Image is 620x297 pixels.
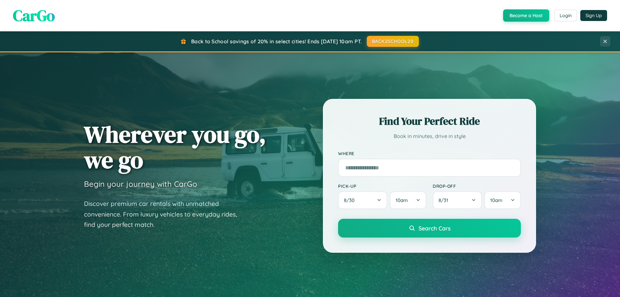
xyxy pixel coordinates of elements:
button: 8/30 [338,191,387,209]
button: 10am [390,191,426,209]
span: CarGo [13,5,55,26]
span: Back to School savings of 20% in select cities! Ends [DATE] 10am PT. [191,38,362,45]
label: Where [338,151,521,156]
h2: Find Your Perfect Ride [338,114,521,128]
button: 10am [484,191,521,209]
span: Search Cars [418,225,450,232]
button: 8/31 [433,191,482,209]
span: 10am [490,197,502,203]
button: Sign Up [580,10,607,21]
h1: Wherever you go, we go [84,122,266,173]
p: Book in minutes, drive in style [338,132,521,141]
label: Pick-up [338,183,426,189]
h3: Begin your journey with CarGo [84,179,197,189]
span: 8 / 30 [344,197,358,203]
button: Search Cars [338,219,521,238]
span: 8 / 31 [439,197,451,203]
button: Become a Host [503,9,549,22]
label: Drop-off [433,183,521,189]
button: BACK2SCHOOL20 [367,36,419,47]
button: Login [554,10,577,21]
span: 10am [396,197,408,203]
p: Discover premium car rentals with unmatched convenience. From luxury vehicles to everyday rides, ... [84,198,245,230]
